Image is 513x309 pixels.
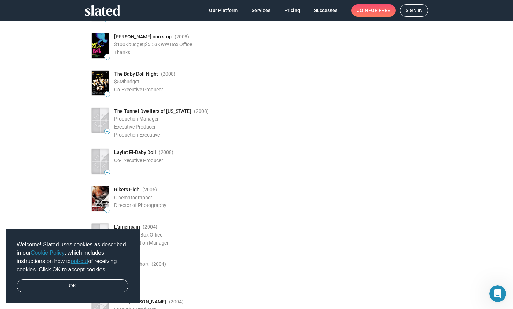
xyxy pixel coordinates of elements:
[400,4,428,17] a: Sign in
[105,92,110,96] span: —
[284,4,300,17] span: Pricing
[114,186,140,193] span: Rikers High
[114,132,160,138] span: Production Executive
[114,224,140,230] span: L'américain
[252,4,270,17] span: Services
[143,224,157,230] span: (2004 )
[357,4,390,17] span: Join
[114,240,169,246] span: Unit Production Manager
[134,261,149,268] span: - Short
[351,4,396,17] a: Joinfor free
[169,299,184,305] span: (2004 )
[142,186,157,193] span: (2005 )
[308,4,343,17] a: Successes
[131,232,162,238] span: WW Box Office
[128,41,144,47] span: budget
[105,171,110,175] span: —
[144,41,145,47] span: |
[114,87,163,92] span: Co-Executive Producer
[92,108,109,133] img: Poster: The Tunnel Dwellers of New York
[92,149,109,174] img: Poster: Laylat El-Baby Doll
[314,4,337,17] span: Successes
[114,41,128,47] span: $100K
[17,240,128,274] span: Welcome! Slated uses cookies as described in our , which includes instructions on how to of recei...
[17,279,128,293] a: dismiss cookie message
[105,55,110,59] span: —
[92,71,109,95] img: Poster: The Baby Doll Night
[159,149,173,156] span: (2008 )
[114,149,156,156] span: Laylat El-Baby Doll
[114,49,130,55] span: Thanks
[114,195,152,200] span: Cinematographer
[209,4,238,17] span: Our Platform
[105,208,110,212] span: —
[489,285,506,302] iframe: Intercom live chat
[71,258,88,264] a: opt-out
[368,4,390,17] span: for free
[114,124,156,130] span: Executive Producer
[161,41,192,47] span: WW Box Office
[161,71,176,77] span: (2008 )
[92,33,109,58] img: Poster: gogol bordello non stop
[92,186,109,211] img: Poster: Rikers High
[114,157,163,163] span: Co-Executive Producer
[114,79,124,84] span: $5M
[31,250,65,256] a: Cookie Policy
[194,108,209,115] span: (2008 )
[114,71,158,77] span: The Baby Doll Night
[92,224,109,248] img: Poster: L'américain
[124,79,139,84] span: budget
[114,299,166,305] span: Éclats [PERSON_NAME]
[174,33,189,40] span: (2008 )
[6,229,140,304] div: cookieconsent
[406,5,423,16] span: Sign in
[203,4,243,17] a: Our Platform
[105,130,110,133] span: —
[246,4,276,17] a: Services
[114,33,172,40] span: [PERSON_NAME] non stop
[145,41,161,47] span: $5.53K
[279,4,306,17] a: Pricing
[114,108,191,115] span: The Tunnel Dwellers of [US_STATE]
[114,202,166,208] span: Director of Photography
[114,116,159,122] span: Production Manager
[151,261,166,268] span: (2004 )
